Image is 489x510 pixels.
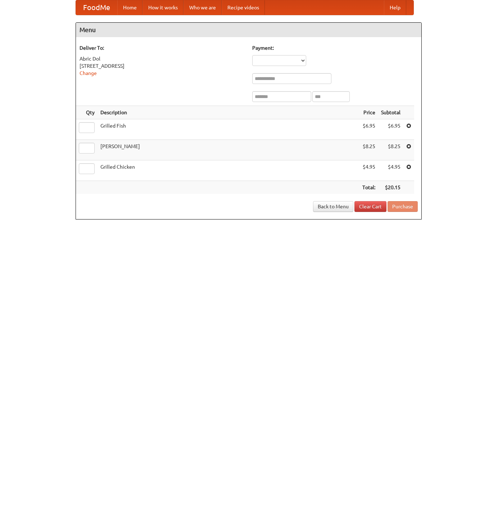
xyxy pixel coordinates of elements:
[378,160,403,181] td: $4.95
[378,119,403,140] td: $6.95
[359,106,378,119] th: Price
[117,0,142,15] a: Home
[388,201,418,212] button: Purchase
[80,62,245,70] div: [STREET_ADDRESS]
[359,119,378,140] td: $6.95
[378,106,403,119] th: Subtotal
[252,44,418,52] h5: Payment:
[76,0,117,15] a: FoodMe
[76,23,421,37] h4: Menu
[80,55,245,62] div: Abric Dol
[98,140,359,160] td: [PERSON_NAME]
[378,181,403,194] th: $20.15
[98,160,359,181] td: Grilled Chicken
[354,201,386,212] a: Clear Cart
[359,160,378,181] td: $4.95
[313,201,353,212] a: Back to Menu
[76,106,98,119] th: Qty
[222,0,265,15] a: Recipe videos
[98,106,359,119] th: Description
[384,0,406,15] a: Help
[184,0,222,15] a: Who we are
[359,140,378,160] td: $8.25
[359,181,378,194] th: Total:
[80,44,245,52] h5: Deliver To:
[80,70,97,76] a: Change
[98,119,359,140] td: Grilled Fish
[142,0,184,15] a: How it works
[378,140,403,160] td: $8.25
